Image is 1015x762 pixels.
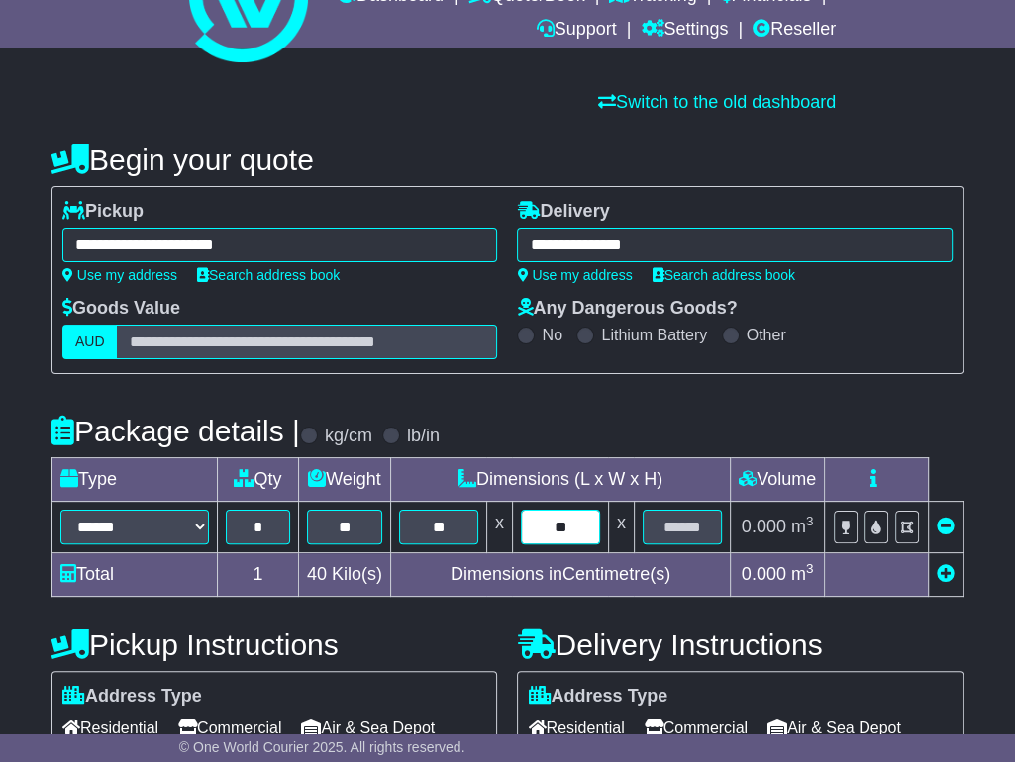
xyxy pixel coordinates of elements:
[601,326,707,344] label: Lithium Battery
[742,517,786,536] span: 0.000
[179,739,465,755] span: © One World Courier 2025. All rights reserved.
[742,564,786,584] span: 0.000
[62,201,144,223] label: Pickup
[791,517,814,536] span: m
[608,502,634,553] td: x
[51,628,498,661] h4: Pickup Instructions
[51,553,217,597] td: Total
[806,561,814,576] sup: 3
[486,502,512,553] td: x
[51,143,964,176] h4: Begin your quote
[217,553,298,597] td: 1
[62,686,202,708] label: Address Type
[645,713,748,743] span: Commercial
[301,713,435,743] span: Air & Sea Depot
[217,458,298,502] td: Qty
[598,92,836,112] a: Switch to the old dashboard
[542,326,561,344] label: No
[517,298,737,320] label: Any Dangerous Goods?
[537,14,617,48] a: Support
[937,564,955,584] a: Add new item
[51,415,300,447] h4: Package details |
[298,458,390,502] td: Weight
[325,426,372,447] label: kg/cm
[51,458,217,502] td: Type
[62,298,180,320] label: Goods Value
[390,458,730,502] td: Dimensions (L x W x H)
[806,514,814,528] sup: 3
[517,201,609,223] label: Delivery
[178,713,281,743] span: Commercial
[767,713,901,743] span: Air & Sea Depot
[62,267,177,283] a: Use my address
[791,564,814,584] span: m
[730,458,824,502] td: Volume
[62,713,158,743] span: Residential
[753,14,836,48] a: Reseller
[307,564,327,584] span: 40
[390,553,730,597] td: Dimensions in Centimetre(s)
[747,326,786,344] label: Other
[528,686,667,708] label: Address Type
[298,553,390,597] td: Kilo(s)
[407,426,440,447] label: lb/in
[641,14,728,48] a: Settings
[528,713,624,743] span: Residential
[517,267,632,283] a: Use my address
[197,267,340,283] a: Search address book
[937,517,955,536] a: Remove this item
[62,325,118,359] label: AUD
[653,267,795,283] a: Search address book
[517,628,964,661] h4: Delivery Instructions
